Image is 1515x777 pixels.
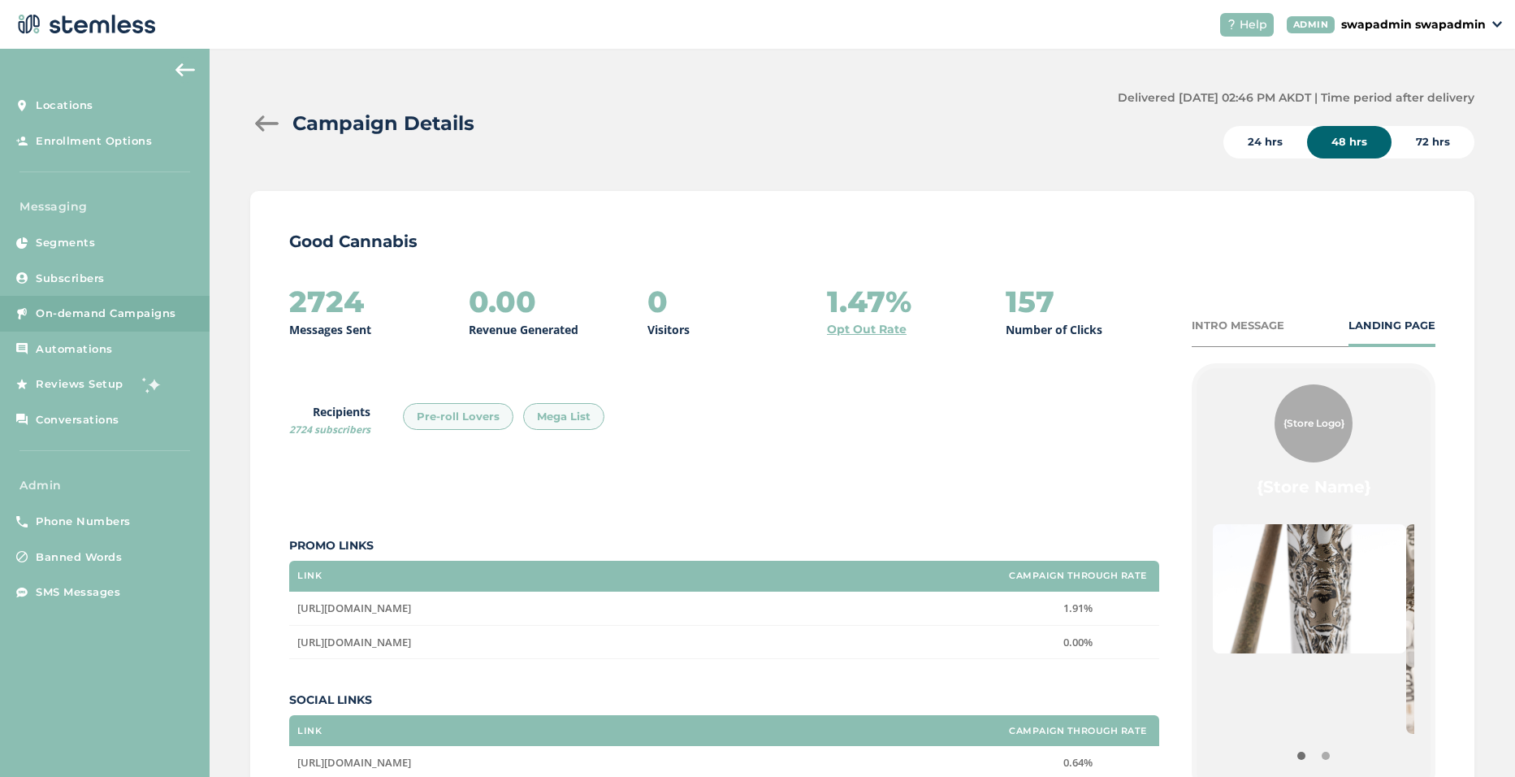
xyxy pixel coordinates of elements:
button: Item 1 [1314,744,1338,768]
span: Reviews Setup [36,376,123,393]
p: Visitors [647,321,690,338]
h2: Campaign Details [292,109,474,138]
h2: 2724 [289,285,364,318]
span: Phone Numbers [36,514,131,530]
div: Mega List [523,403,604,431]
img: icon-help-white-03924b79.svg [1227,20,1236,29]
p: Good Cannabis [289,230,1435,253]
span: Banned Words [36,549,122,566]
label: Recipients [289,403,370,437]
label: 0.64% [1005,756,1151,770]
h2: 0.00 [469,285,536,318]
label: {Store Name} [1257,475,1371,498]
label: 0.00% [1005,636,1151,649]
span: On-demand Campaigns [36,306,176,322]
h2: 0 [647,285,668,318]
label: 1.91% [1005,601,1151,615]
label: Delivered [DATE] 02:46 PM AKDT | Time period after delivery [1118,89,1474,106]
p: Revenue Generated [469,321,578,338]
a: Opt Out Rate [827,321,907,338]
label: Link [297,726,322,736]
span: [URL][DOMAIN_NAME] [297,601,411,615]
span: 0.64% [1063,755,1093,770]
span: 0.00% [1063,635,1093,649]
span: Enrollment Options [36,133,152,150]
span: Automations [36,341,113,358]
h2: 1.47% [827,285,911,318]
label: Campaign Through Rate [1009,726,1147,736]
label: https://www.instagram.com/goodakcannabis/ [297,756,989,770]
label: https://www.instagram.com/goodakcannabis/ [297,636,989,649]
div: Pre-roll Lovers [403,403,513,431]
div: 24 hrs [1223,126,1307,158]
div: ADMIN [1287,16,1335,33]
img: icon_down-arrow-small-66adaf34.svg [1492,21,1502,28]
label: https://www.goodalaska.com/order-online [297,601,989,615]
img: glitter-stars-b7820f95.gif [136,368,168,401]
span: Subscribers [36,271,105,287]
span: {Store Logo} [1283,416,1344,431]
div: 48 hrs [1307,126,1392,158]
span: 2724 subscribers [289,423,370,436]
button: Item 0 [1289,744,1314,768]
span: Conversations [36,412,119,428]
label: Campaign Through Rate [1009,571,1147,581]
span: Segments [36,235,95,251]
span: [URL][DOMAIN_NAME] [297,755,411,770]
h2: 157 [1006,285,1054,318]
p: swapadmin swapadmin [1341,16,1486,33]
p: Messages Sent [289,321,371,338]
p: Number of Clicks [1006,321,1102,338]
img: logo-dark-0685b13c.svg [13,8,156,41]
div: 72 hrs [1392,126,1474,158]
span: 1.91% [1063,601,1093,615]
span: [URL][DOMAIN_NAME] [297,635,411,649]
img: icon-arrow-back-accent-c549486e.svg [175,63,195,76]
img: pqNgwyJ2WjmK9ANGVfjfnR4JQjrF7dN6OlhT4Yne.jpg [1213,524,1406,653]
div: LANDING PAGE [1348,318,1435,334]
span: Locations [36,98,93,114]
label: Social Links [289,692,1159,709]
div: INTRO MESSAGE [1192,318,1284,334]
span: Help [1240,16,1267,33]
span: SMS Messages [36,584,120,601]
label: Link [297,571,322,581]
iframe: Chat Widget [1434,699,1515,777]
label: Promo Links [289,537,1159,554]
